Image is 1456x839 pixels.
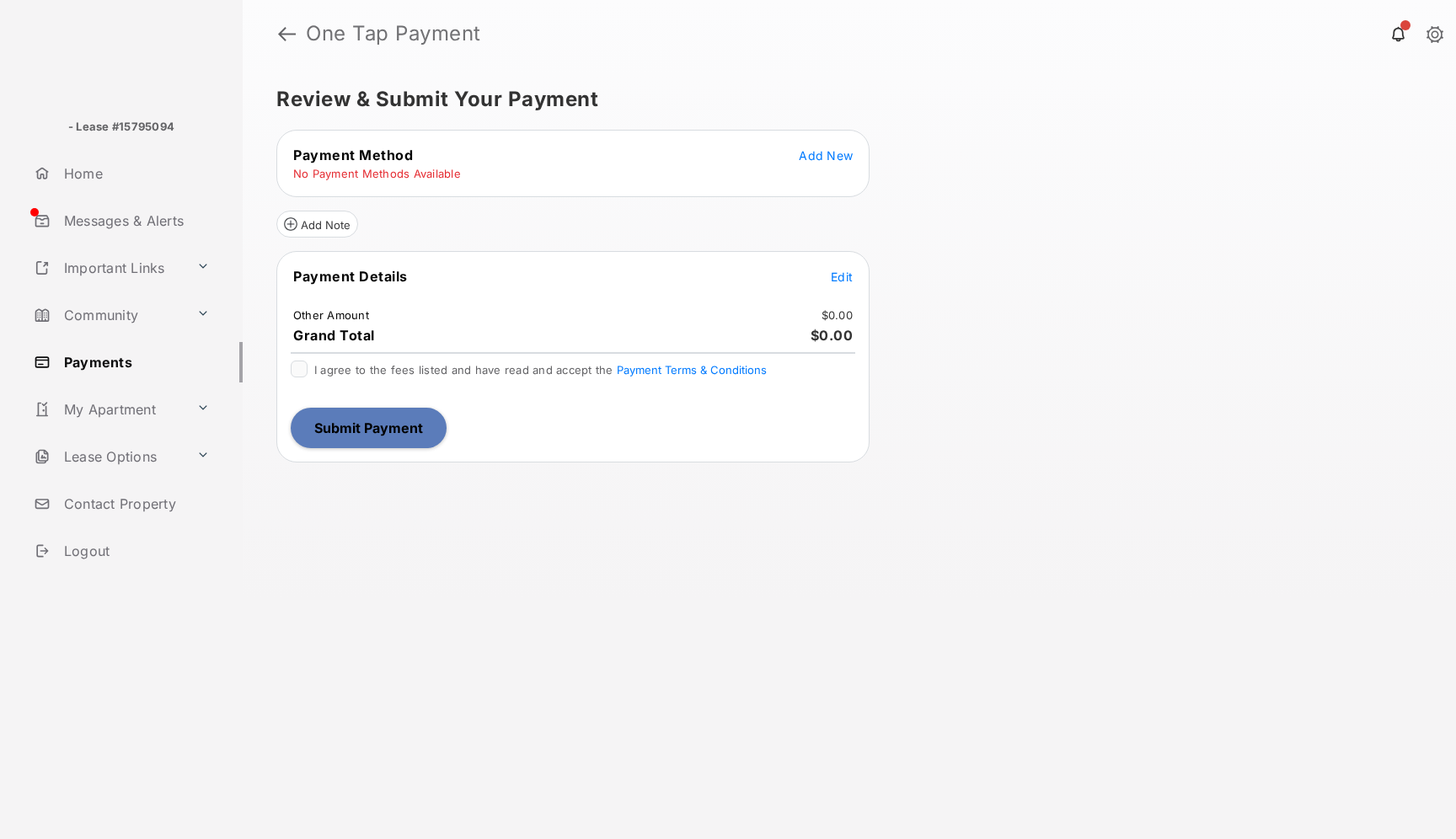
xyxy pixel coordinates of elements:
[799,147,853,163] button: Add New
[276,89,1409,110] h5: Review & Submit Your Payment
[27,531,243,571] a: Logout
[276,211,358,238] button: Add Note
[821,307,854,323] td: $0.00
[617,363,767,377] button: I agree to the fees listed and have read and accept the
[293,268,408,285] span: Payment Details
[27,436,190,477] a: Lease Options
[27,248,190,288] a: Important Links
[293,327,375,344] span: Grand Total
[292,166,462,181] td: No Payment Methods Available
[27,484,243,524] a: Contact Property
[27,153,243,194] a: Home
[291,408,447,448] button: Submit Payment
[27,295,190,335] a: Community
[831,270,853,284] span: Edit
[799,148,853,163] span: Add New
[68,119,174,136] p: - Lease #15795094
[27,200,243,241] a: Messages & Alerts
[811,327,854,344] span: $0.00
[306,24,481,44] strong: One Tap Payment
[314,363,767,377] span: I agree to the fees listed and have read and accept the
[293,147,413,163] span: Payment Method
[27,342,243,382] a: Payments
[831,268,853,285] button: Edit
[27,389,190,430] a: My Apartment
[292,307,370,323] td: Other Amount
